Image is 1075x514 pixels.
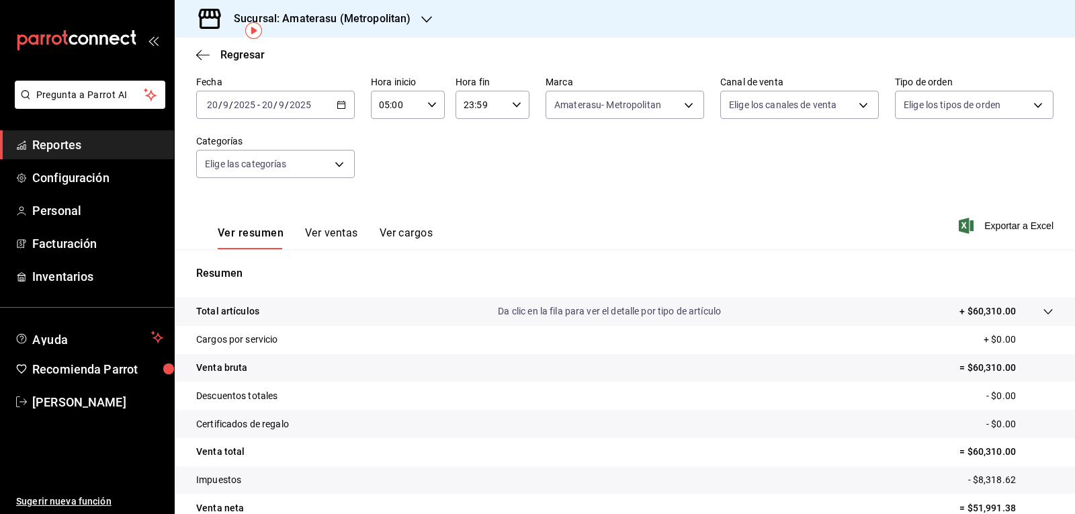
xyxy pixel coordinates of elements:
[222,99,229,110] input: --
[196,304,259,318] p: Total artículos
[218,226,433,249] div: navigation tabs
[205,157,287,171] span: Elige las categorías
[273,99,277,110] span: /
[371,77,445,87] label: Hora inicio
[218,99,222,110] span: /
[196,333,278,347] p: Cargos por servicio
[961,218,1053,234] button: Exportar a Excel
[32,202,163,220] span: Personal
[196,473,241,487] p: Impuestos
[546,77,704,87] label: Marca
[196,136,355,146] label: Categorías
[32,360,163,378] span: Recomienda Parrot
[196,48,265,61] button: Regresar
[959,361,1053,375] p: = $60,310.00
[196,417,289,431] p: Certificados de regalo
[261,99,273,110] input: --
[895,77,1053,87] label: Tipo de orden
[32,393,163,411] span: [PERSON_NAME]
[220,48,265,61] span: Regresar
[959,445,1053,459] p: = $60,310.00
[36,88,144,102] span: Pregunta a Parrot AI
[278,99,285,110] input: --
[968,473,1053,487] p: - $8,318.62
[904,98,1000,112] span: Elige los tipos de orden
[257,99,260,110] span: -
[720,77,879,87] label: Canal de venta
[218,226,284,249] button: Ver resumen
[223,11,411,27] h3: Sucursal: Amaterasu (Metropolitan)
[9,97,165,112] a: Pregunta a Parrot AI
[498,304,721,318] p: Da clic en la fila para ver el detalle por tipo de artículo
[15,81,165,109] button: Pregunta a Parrot AI
[196,361,247,375] p: Venta bruta
[32,267,163,286] span: Inventarios
[32,169,163,187] span: Configuración
[984,333,1053,347] p: + $0.00
[32,234,163,253] span: Facturación
[456,77,529,87] label: Hora fin
[305,226,358,249] button: Ver ventas
[986,417,1053,431] p: - $0.00
[554,98,661,112] span: Amaterasu- Metropolitan
[729,98,836,112] span: Elige los canales de venta
[959,304,1016,318] p: + $60,310.00
[285,99,289,110] span: /
[245,22,262,39] img: Tooltip marker
[16,495,163,509] span: Sugerir nueva función
[289,99,312,110] input: ----
[196,265,1053,282] p: Resumen
[32,329,146,345] span: Ayuda
[380,226,433,249] button: Ver cargos
[986,389,1053,403] p: - $0.00
[196,389,277,403] p: Descuentos totales
[148,35,159,46] button: open_drawer_menu
[229,99,233,110] span: /
[32,136,163,154] span: Reportes
[206,99,218,110] input: --
[196,77,355,87] label: Fecha
[196,445,245,459] p: Venta total
[233,99,256,110] input: ----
